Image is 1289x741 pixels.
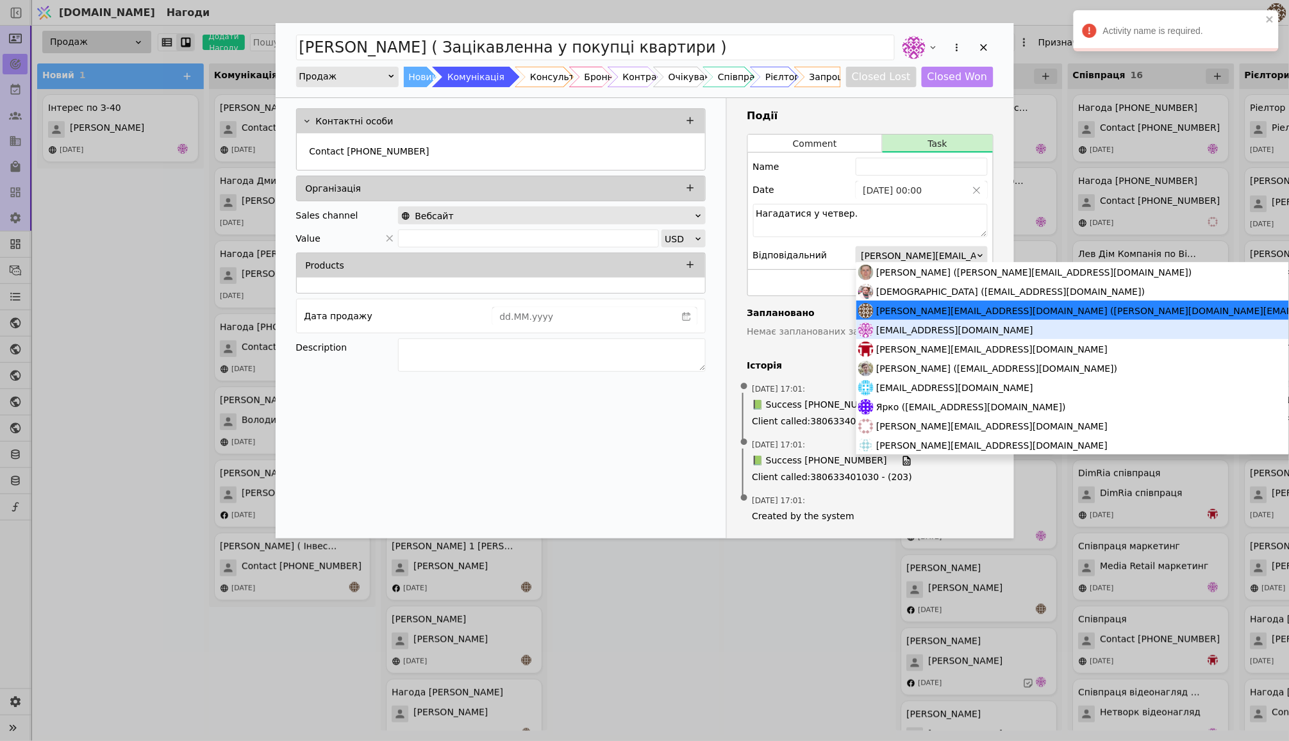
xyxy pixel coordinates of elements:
div: Дата продажу [304,307,372,325]
img: online-store.svg [401,212,410,221]
img: an [858,303,874,319]
img: vi [858,419,874,434]
button: Task [883,135,992,153]
p: Немає запланованих завдань [747,325,994,338]
img: Яр [858,399,874,415]
p: Products [306,259,344,272]
p: Організація [306,182,362,196]
div: Add Opportunity [276,23,1014,538]
img: co [858,380,874,395]
img: РS [858,265,874,280]
textarea: Нагадатися у четвер. [753,204,988,237]
span: Client called : 380633401030 - (203) [753,470,988,484]
div: Activity name is required. [1074,10,1279,51]
img: bo [858,342,874,357]
span: Value [296,229,320,247]
img: de [858,322,874,338]
span: [EMAIL_ADDRESS][DOMAIN_NAME] [876,321,1033,340]
span: [EMAIL_ADDRESS][DOMAIN_NAME] [876,378,1033,397]
span: [DATE] 17:01 : [753,383,806,395]
span: Client called : 380633401030 - (203) [753,415,988,428]
div: USD [665,230,694,248]
p: Контактні особи [316,115,394,128]
img: Хр [858,284,874,299]
h3: Події [747,108,994,124]
span: [DEMOGRAPHIC_DATA] ([EMAIL_ADDRESS][DOMAIN_NAME]) [876,282,1145,301]
span: [PERSON_NAME] ([EMAIL_ADDRESS][DOMAIN_NAME]) [876,359,1117,378]
div: Контракт [623,67,668,87]
div: Запрошення [810,67,869,87]
p: Contact [PHONE_NUMBER] [310,145,429,158]
div: Sales channel [296,206,358,224]
h4: Заплановано [747,306,994,320]
div: Продаж [299,67,387,85]
div: Description [296,338,398,356]
span: [DATE] 17:01 : [753,439,806,451]
div: Бронь [585,67,613,87]
span: • [738,482,751,515]
span: [PERSON_NAME][EMAIL_ADDRESS][DOMAIN_NAME] [876,417,1108,436]
input: dd.MM.yyyy [493,308,676,326]
span: 📗 Success [PHONE_NUMBER] [753,398,887,412]
div: Рієлтори [765,67,806,87]
span: [PERSON_NAME] ([PERSON_NAME][EMAIL_ADDRESS][DOMAIN_NAME]) [876,263,1192,282]
div: Новий [409,67,438,87]
span: Ярко ([EMAIL_ADDRESS][DOMAIN_NAME]) [876,397,1066,417]
span: [PERSON_NAME][EMAIL_ADDRESS][DOMAIN_NAME] [876,340,1108,359]
svg: calender simple [682,312,691,321]
div: Комунікація [447,67,504,87]
span: • [738,370,751,403]
span: [PERSON_NAME][EMAIL_ADDRESS][DOMAIN_NAME] [876,436,1108,455]
span: Created by the system [753,510,988,523]
button: close [1266,14,1275,24]
div: Співпраця [718,67,767,87]
span: [DATE] 17:01 : [753,495,806,506]
button: Comment [748,135,883,153]
button: Closed Won [922,67,994,87]
span: 📗 Success [PHONE_NUMBER] [753,454,887,468]
button: Clear [972,186,981,195]
div: Відповідальний [753,246,827,264]
span: • [738,426,751,459]
h4: Історія [747,359,994,372]
svg: close [972,186,981,195]
input: dd.MM.yyyy HH:mm [856,181,967,199]
img: AS [858,361,874,376]
label: Date [753,183,774,197]
div: Консультація [530,67,594,87]
div: Очікування [669,67,722,87]
div: Name [753,158,779,176]
button: Closed Lost [846,67,917,87]
img: de [902,36,926,59]
span: Вебсайт [415,207,454,225]
img: ok [858,438,874,453]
